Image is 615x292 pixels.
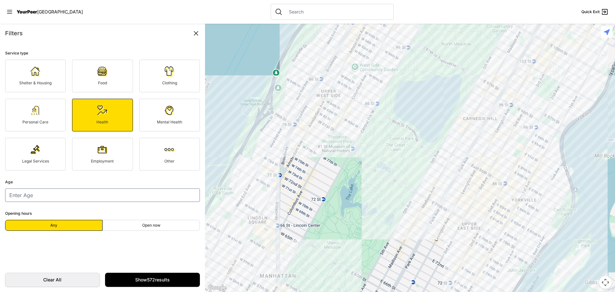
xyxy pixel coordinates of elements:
span: [GEOGRAPHIC_DATA] [37,9,83,14]
a: YourPeer[GEOGRAPHIC_DATA] [17,10,83,14]
span: Legal Services [22,159,49,163]
span: Shelter & Housing [19,80,52,85]
input: Enter Age [5,188,200,202]
span: Employment [91,159,114,163]
a: Quick Exit [581,8,609,16]
a: Food [72,60,133,92]
span: Clear All [12,277,93,283]
span: Service type [5,51,28,55]
a: Mental Health [139,99,200,131]
img: Google [207,284,228,292]
a: Legal Services [5,138,66,171]
a: Health [72,99,133,131]
input: Search [285,9,389,15]
span: Food [98,80,107,85]
span: Clothing [162,80,177,85]
span: Open now [142,223,160,228]
span: Any [50,223,57,228]
span: Quick Exit [581,9,600,14]
a: Employment [72,138,133,171]
span: Age [5,179,13,184]
a: Shelter & Housing [5,60,66,92]
a: Clothing [139,60,200,92]
a: Personal Care [5,99,66,131]
span: Filters [5,30,23,37]
span: Other [164,159,175,163]
span: Opening hours [5,211,32,216]
span: Mental Health [157,120,182,124]
a: Show572results [105,273,200,287]
button: Map camera controls [599,276,612,289]
span: Personal Care [22,120,48,124]
span: Health [96,120,108,124]
a: Clear All [5,273,100,287]
span: YourPeer [17,9,37,14]
a: Open this area in Google Maps (opens a new window) [207,284,228,292]
a: Other [139,138,200,171]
